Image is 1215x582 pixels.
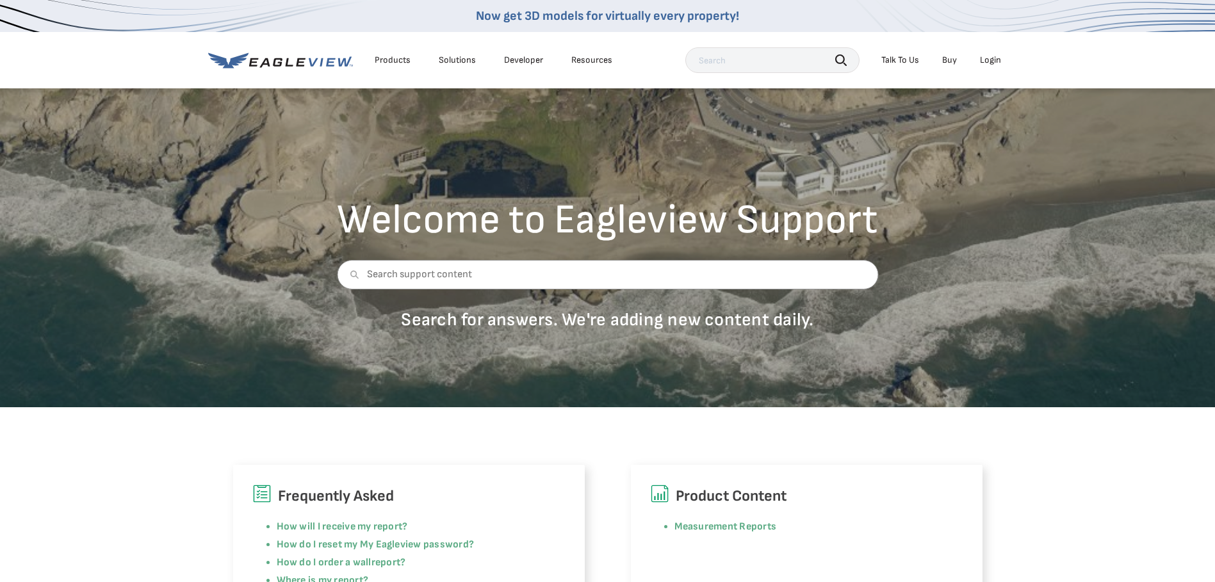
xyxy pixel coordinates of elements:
[371,556,400,569] a: report
[650,484,963,508] h6: Product Content
[337,200,878,241] h2: Welcome to Eagleview Support
[252,484,566,508] h6: Frequently Asked
[277,556,371,569] a: How do I order a wall
[942,54,957,66] a: Buy
[400,556,405,569] a: ?
[277,521,408,533] a: How will I receive my report?
[881,54,919,66] div: Talk To Us
[685,47,860,73] input: Search
[337,309,878,331] p: Search for answers. We're adding new content daily.
[674,521,777,533] a: Measurement Reports
[277,538,475,551] a: How do I reset my My Eagleview password?
[476,8,739,24] a: Now get 3D models for virtually every property!
[439,54,476,66] div: Solutions
[980,54,1001,66] div: Login
[571,54,612,66] div: Resources
[375,54,411,66] div: Products
[504,54,543,66] a: Developer
[337,260,878,289] input: Search support content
